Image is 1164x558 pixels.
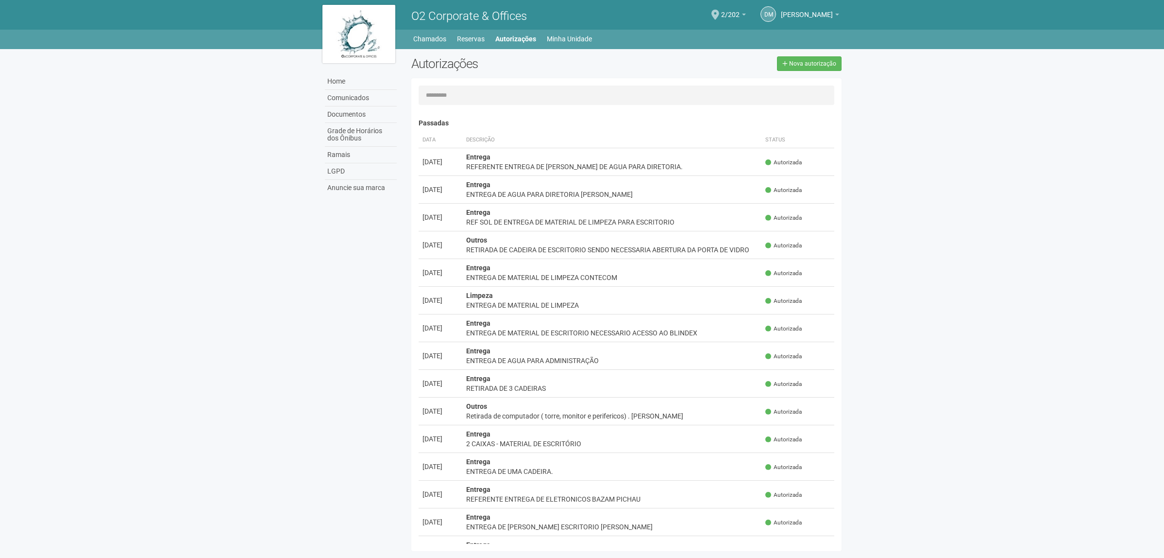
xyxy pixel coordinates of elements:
strong: Entrega [466,153,490,161]
a: Grade de Horários dos Ônibus [325,123,397,147]
div: ENTREGA DE MATERIAL DE LIMPEZA CONTECOM [466,273,758,282]
span: Autorizada [765,158,802,167]
span: Autorizada [765,380,802,388]
span: Autorizada [765,352,802,361]
strong: Outros [466,402,487,410]
img: logo.jpg [322,5,395,63]
div: [DATE] [422,379,458,388]
div: REF SOL DE ENTREGA DE MATERIAL DE LIMPEZA PARA ESCRITORIO [466,217,758,227]
span: Autorizada [765,325,802,333]
h4: Passadas [419,120,835,127]
a: Documentos [325,106,397,123]
div: [DATE] [422,212,458,222]
a: LGPD [325,163,397,180]
span: Autorizada [765,519,802,527]
a: Chamados [413,32,446,46]
strong: Entrega [466,209,490,216]
span: Autorizada [765,436,802,444]
a: 2/202 [721,12,746,20]
span: Autorizada [765,242,802,250]
div: ENTREGA DE MATERIAL DE LIMPEZA [466,300,758,310]
div: [DATE] [422,489,458,499]
div: REFERENTE ENTREGA DE ELETRONICOS BAZAM PICHAU [466,494,758,504]
th: Descrição [462,132,762,148]
span: 2/202 [721,1,740,18]
span: Autorizada [765,297,802,305]
a: Home [325,73,397,90]
span: Autorizada [765,186,802,194]
strong: Limpeza [466,292,493,299]
strong: Entrega [466,486,490,493]
strong: Entrega [466,264,490,272]
strong: Entrega [466,347,490,355]
div: [DATE] [422,406,458,416]
div: [DATE] [422,157,458,167]
div: RETIRADA DE CADEIRA DE ESCRITORIO SENDO NECESSARIA ABERTURA DA PORTA DE VIDRO [466,245,758,255]
div: [DATE] [422,351,458,361]
h2: Autorizações [411,56,619,71]
strong: Entrega [466,430,490,438]
strong: Entrega [466,458,490,466]
a: Anuncie sua marca [325,180,397,196]
div: [DATE] [422,268,458,278]
a: Comunicados [325,90,397,106]
th: Data [419,132,462,148]
span: O2 Corporate & Offices [411,9,527,23]
div: ENTREGA DE AGUA PARA DIRETORIA [PERSON_NAME] [466,190,758,199]
div: [DATE] [422,462,458,471]
th: Status [761,132,834,148]
span: Autorizada [765,491,802,499]
a: Autorizações [495,32,536,46]
strong: Entrega [466,375,490,383]
div: ENTREGA DE MATERIAL DE ESCRITORIO NECESSARIO ACESSO AO BLINDEX [466,328,758,338]
span: Autorizada [765,214,802,222]
div: REFERENTE ENTREGA DE [PERSON_NAME] DE AGUA PARA DIRETORIA. [466,162,758,172]
div: [DATE] [422,240,458,250]
div: ENTREGA DE UMA CADEIRA. [466,467,758,476]
strong: Entrega [466,541,490,549]
span: Autorizada [765,408,802,416]
a: DM [760,6,776,22]
strong: Entrega [466,181,490,189]
span: Nova autorização [789,60,836,67]
a: Minha Unidade [547,32,592,46]
strong: Outros [466,236,487,244]
div: [DATE] [422,323,458,333]
div: [DATE] [422,434,458,444]
span: Autorizada [765,463,802,471]
strong: Entrega [466,319,490,327]
div: RETIRADA DE 3 CADEIRAS [466,384,758,393]
a: [PERSON_NAME] [781,12,839,20]
a: Reservas [457,32,485,46]
span: Autorizada [765,269,802,278]
div: ENTREGA DE [PERSON_NAME] ESCRITORIO [PERSON_NAME] [466,522,758,532]
div: [DATE] [422,517,458,527]
div: ENTREGA DE AGUA PARA ADMINISTRAÇÃO [466,356,758,366]
a: Ramais [325,147,397,163]
a: Nova autorização [777,56,842,71]
div: Retirada de computador ( torre, monitor e perifericos) . [PERSON_NAME] [466,411,758,421]
strong: Entrega [466,513,490,521]
div: 2 CAIXAS - MATERIAL DE ESCRITÓRIO [466,439,758,449]
div: [DATE] [422,296,458,305]
div: [DATE] [422,185,458,194]
span: DIEGO MEDEIROS [781,1,833,18]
